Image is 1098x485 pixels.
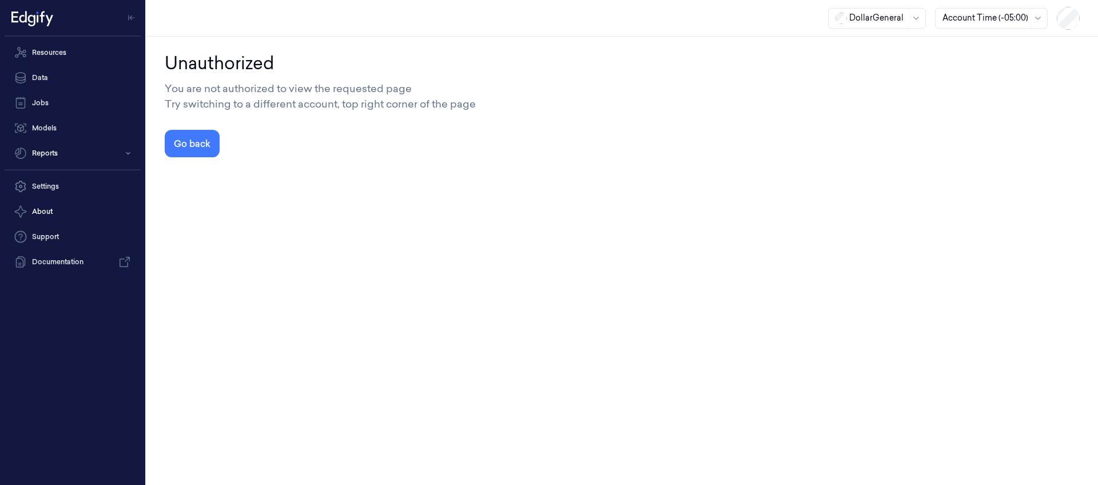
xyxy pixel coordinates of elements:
a: Jobs [5,92,141,114]
div: You are not authorized to view the requested page Try switching to a different account, top right... [165,81,1080,112]
a: Resources [5,41,141,64]
div: Unauthorized [165,50,1080,76]
a: Documentation [5,251,141,273]
button: Go back [165,130,220,157]
button: Toggle Navigation [122,9,141,27]
a: Models [5,117,141,140]
a: Data [5,66,141,89]
button: About [5,200,141,223]
a: Settings [5,175,141,198]
button: Reports [5,142,141,165]
a: Support [5,225,141,248]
